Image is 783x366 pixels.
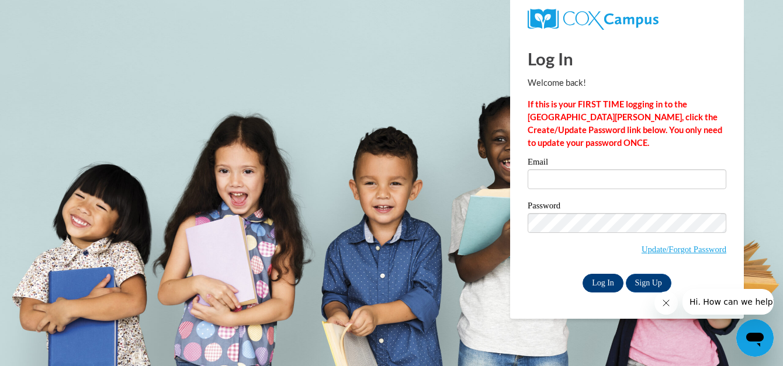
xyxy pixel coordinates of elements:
iframe: Close message [654,291,678,315]
label: Email [528,158,726,169]
a: Update/Forgot Password [642,245,726,254]
label: Password [528,201,726,213]
span: Hi. How can we help? [7,8,95,18]
iframe: Message from company [682,289,774,315]
a: COX Campus [528,9,726,30]
iframe: Button to launch messaging window [736,319,774,357]
input: Log In [583,274,623,292]
h1: Log In [528,47,726,71]
p: Welcome back! [528,76,726,89]
img: COX Campus [528,9,659,30]
a: Sign Up [626,274,671,292]
strong: If this is your FIRST TIME logging in to the [GEOGRAPHIC_DATA][PERSON_NAME], click the Create/Upd... [528,99,722,148]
